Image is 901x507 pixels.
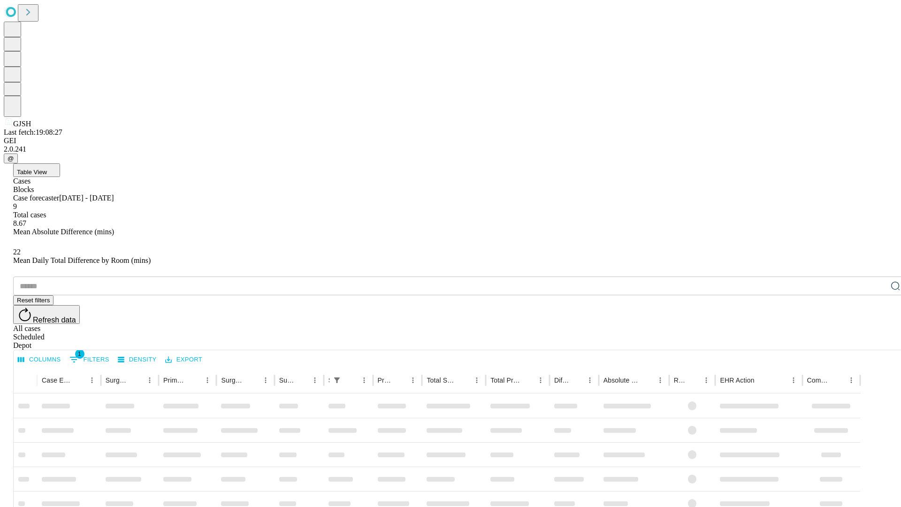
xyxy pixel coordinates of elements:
div: Resolved in EHR [674,376,686,384]
button: Sort [344,374,358,387]
div: EHR Action [720,376,754,384]
div: 2.0.241 [4,145,897,154]
button: Sort [72,374,85,387]
button: Reset filters [13,295,53,305]
div: Case Epic Id [42,376,71,384]
span: Refresh data [33,316,76,324]
button: Sort [687,374,700,387]
span: Total cases [13,211,46,219]
button: Sort [641,374,654,387]
button: Show filters [330,374,344,387]
span: Reset filters [17,297,50,304]
button: Sort [756,374,769,387]
button: Menu [259,374,272,387]
span: Mean Absolute Difference (mins) [13,228,114,236]
span: GJSH [13,120,31,128]
button: Menu [406,374,420,387]
button: Sort [570,374,583,387]
span: Table View [17,169,47,176]
button: Sort [457,374,470,387]
span: 9 [13,202,17,210]
span: 22 [13,248,21,256]
button: Menu [85,374,99,387]
span: Case forecaster [13,194,59,202]
div: Predicted In Room Duration [378,376,393,384]
button: Refresh data [13,305,80,324]
button: Menu [700,374,713,387]
span: @ [8,155,14,162]
div: Comments [807,376,831,384]
button: Sort [130,374,143,387]
button: @ [4,154,18,163]
button: Density [115,353,159,367]
button: Select columns [15,353,63,367]
div: Primary Service [163,376,187,384]
span: Mean Daily Total Difference by Room (mins) [13,256,151,264]
div: 1 active filter [330,374,344,387]
button: Export [163,353,205,367]
span: 8.67 [13,219,26,227]
button: Table View [13,163,60,177]
button: Menu [470,374,483,387]
div: Surgeon Name [106,376,129,384]
button: Sort [393,374,406,387]
span: Last fetch: 19:08:27 [4,128,62,136]
button: Menu [534,374,547,387]
button: Menu [787,374,800,387]
div: Surgery Date [279,376,294,384]
button: Sort [521,374,534,387]
div: Total Predicted Duration [490,376,520,384]
div: GEI [4,137,897,145]
span: 1 [75,349,84,359]
div: Total Scheduled Duration [427,376,456,384]
button: Menu [308,374,321,387]
button: Menu [583,374,596,387]
button: Menu [201,374,214,387]
button: Show filters [67,352,112,367]
div: Difference [554,376,569,384]
div: Surgery Name [221,376,244,384]
button: Sort [246,374,259,387]
button: Menu [845,374,858,387]
button: Sort [832,374,845,387]
button: Sort [188,374,201,387]
button: Menu [143,374,156,387]
div: Absolute Difference [603,376,640,384]
button: Menu [654,374,667,387]
span: [DATE] - [DATE] [59,194,114,202]
button: Sort [295,374,308,387]
button: Menu [358,374,371,387]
